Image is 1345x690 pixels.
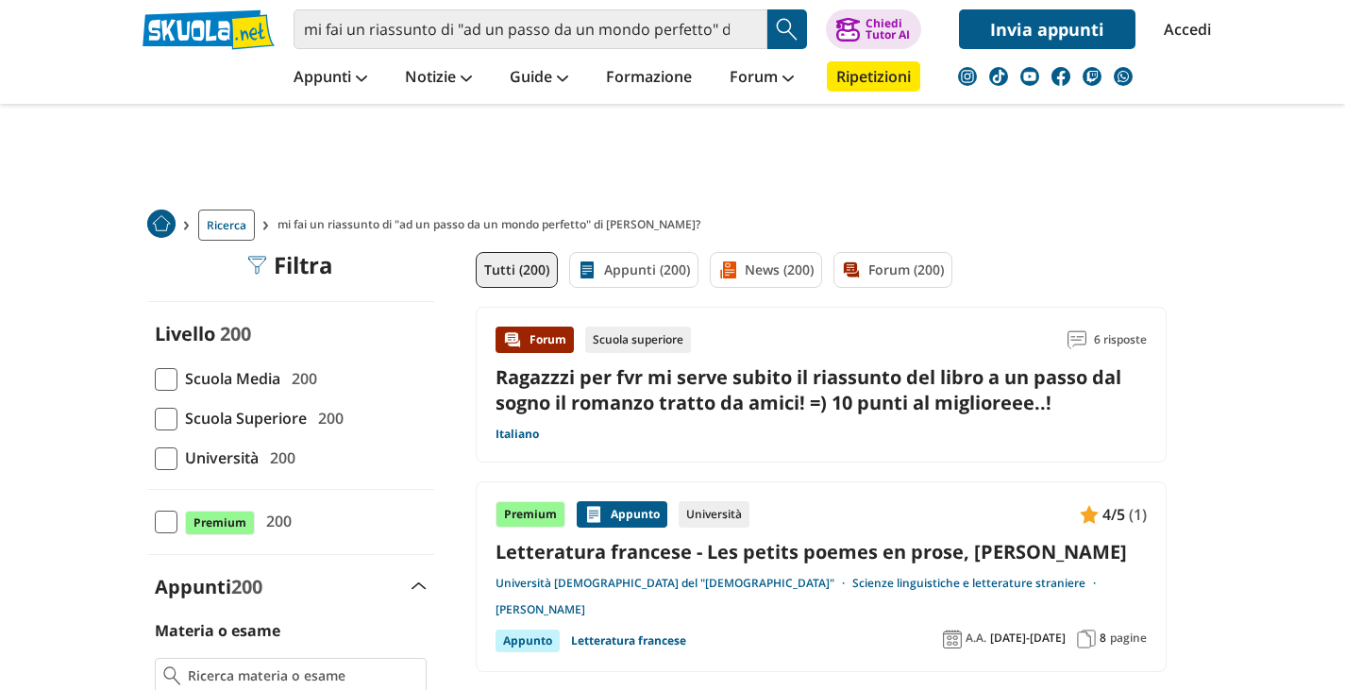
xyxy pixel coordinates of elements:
[163,666,181,685] img: Ricerca materia o esame
[571,630,686,652] a: Letteratura francese
[476,252,558,288] a: Tutti (200)
[496,327,574,353] div: Forum
[188,666,417,685] input: Ricerca materia o esame
[1020,67,1039,86] img: youtube
[826,9,921,49] button: ChiediTutor AI
[767,9,807,49] button: Search Button
[496,364,1121,415] a: Ragazzzi per fvr mi serve subito il riassunto del libro a un passo dal sogno il romanzo tratto da...
[231,574,262,599] span: 200
[966,631,986,646] span: A.A.
[958,67,977,86] img: instagram
[833,252,952,288] a: Forum (200)
[294,9,767,49] input: Cerca appunti, riassunti o versioni
[1129,502,1147,527] span: (1)
[262,446,295,470] span: 200
[503,330,522,349] img: Forum contenuto
[842,261,861,279] img: Forum filtro contenuto
[1102,502,1125,527] span: 4/5
[989,67,1008,86] img: tiktok
[289,61,372,95] a: Appunti
[311,406,344,430] span: 200
[496,427,539,442] a: Italiano
[990,631,1066,646] span: [DATE]-[DATE]
[718,261,737,279] img: News filtro contenuto
[1051,67,1070,86] img: facebook
[284,366,317,391] span: 200
[943,630,962,648] img: Anno accademico
[198,210,255,241] a: Ricerca
[496,630,560,652] div: Appunto
[220,321,251,346] span: 200
[1114,67,1133,86] img: WhatsApp
[773,15,801,43] img: Cerca appunti, riassunti o versioni
[1068,330,1086,349] img: Commenti lettura
[1083,67,1101,86] img: twitch
[959,9,1135,49] a: Invia appunti
[584,505,603,524] img: Appunti contenuto
[496,539,1147,564] a: Letteratura francese - Les petits poemes en prose, [PERSON_NAME]
[852,576,1103,591] a: Scienze linguistiche e letterature straniere
[578,261,597,279] img: Appunti filtro contenuto
[496,602,585,617] a: [PERSON_NAME]
[155,321,215,346] label: Livello
[147,210,176,238] img: Home
[496,576,852,591] a: Università [DEMOGRAPHIC_DATA] del "[DEMOGRAPHIC_DATA]"
[601,61,697,95] a: Formazione
[1164,9,1203,49] a: Accedi
[496,501,565,528] div: Premium
[577,501,667,528] div: Appunto
[1100,631,1106,646] span: 8
[1094,327,1147,353] span: 6 risposte
[725,61,799,95] a: Forum
[569,252,698,288] a: Appunti (200)
[866,18,910,41] div: Chiedi Tutor AI
[585,327,691,353] div: Scuola superiore
[1077,630,1096,648] img: Pagine
[155,574,262,599] label: Appunti
[155,620,280,641] label: Materia o esame
[400,61,477,95] a: Notizie
[177,446,259,470] span: Università
[505,61,573,95] a: Guide
[147,210,176,241] a: Home
[1080,505,1099,524] img: Appunti contenuto
[827,61,920,92] a: Ripetizioni
[247,252,333,278] div: Filtra
[177,366,280,391] span: Scuola Media
[277,210,708,241] span: mi fai un riassunto di "ad un passo da un mondo perfetto" di [PERSON_NAME]?
[679,501,749,528] div: Università
[710,252,822,288] a: News (200)
[259,509,292,533] span: 200
[247,256,266,275] img: Filtra filtri mobile
[177,406,307,430] span: Scuola Superiore
[412,582,427,590] img: Apri e chiudi sezione
[185,511,255,535] span: Premium
[1110,631,1147,646] span: pagine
